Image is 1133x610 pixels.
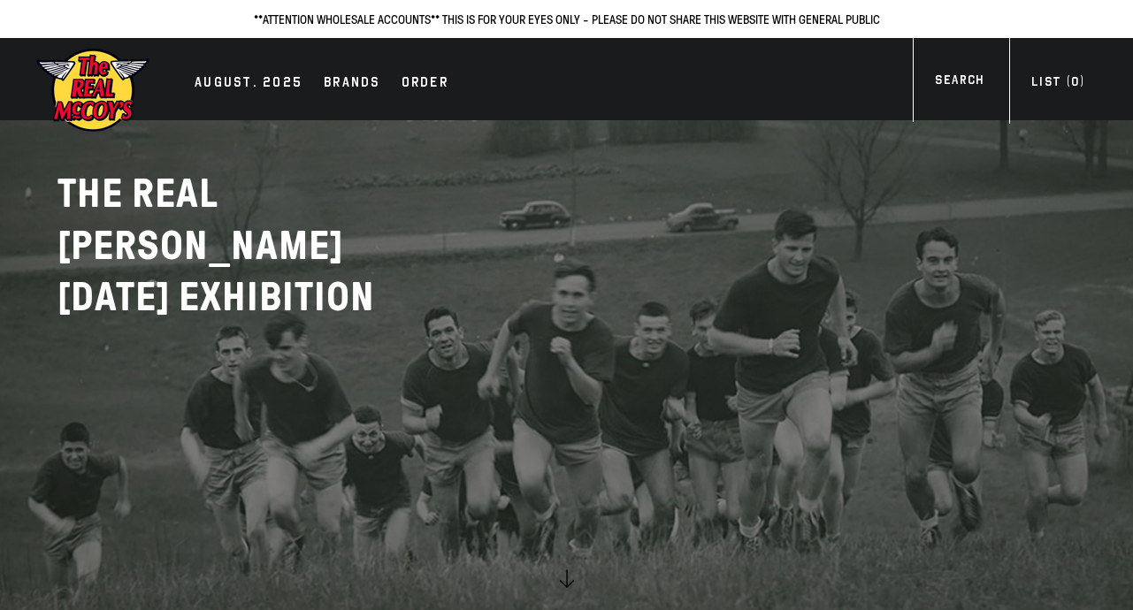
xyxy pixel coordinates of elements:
[1031,72,1084,96] div: List ( )
[1009,72,1106,96] a: List (0)
[913,71,1006,95] a: Search
[57,168,500,324] h2: THE REAL [PERSON_NAME]
[57,271,500,324] p: [DATE] EXHIBITION
[402,72,448,96] div: Order
[935,71,984,95] div: Search
[393,72,457,96] a: Order
[18,9,1115,29] p: **ATTENTION WHOLESALE ACCOUNTS** THIS IS FOR YOUR EYES ONLY - PLEASE DO NOT SHARE THIS WEBSITE WI...
[324,72,380,96] div: Brands
[186,72,311,96] a: AUGUST. 2025
[35,47,150,133] img: mccoys-exhibition
[1071,74,1079,89] span: 0
[195,72,302,96] div: AUGUST. 2025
